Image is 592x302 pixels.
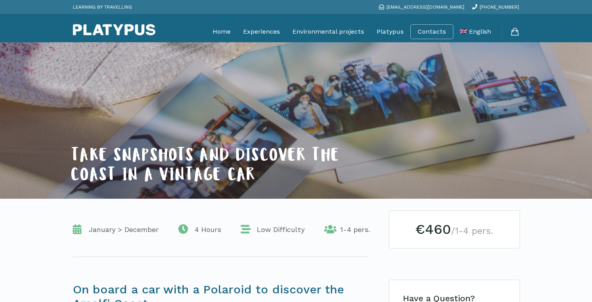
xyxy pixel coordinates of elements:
a: Contacts [418,28,446,36]
a: Home [213,22,231,41]
a: Environmental projects [292,22,364,41]
a: [PHONE_NUMBER] [472,4,519,10]
a: Platypus [377,22,404,41]
span: January > December [85,225,159,234]
a: [EMAIL_ADDRESS][DOMAIN_NAME] [379,4,464,10]
span: English [469,28,491,35]
span: [PHONE_NUMBER] [480,4,519,10]
span: [EMAIL_ADDRESS][DOMAIN_NAME] [386,4,464,10]
a: Experiences [243,22,280,41]
img: Platypus [73,24,155,36]
h2: €460 [401,223,508,236]
a: English [460,22,491,41]
p: LEARNING BY TRAVELLING [73,2,132,12]
span: Take snapshots and discover the Coast in a vintage car [71,148,339,186]
span: Low Difficulty [253,225,305,234]
small: /1-4 pers. [451,226,493,236]
span: 4 Hours [191,225,221,234]
span: 1-4 pers. [336,225,370,234]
